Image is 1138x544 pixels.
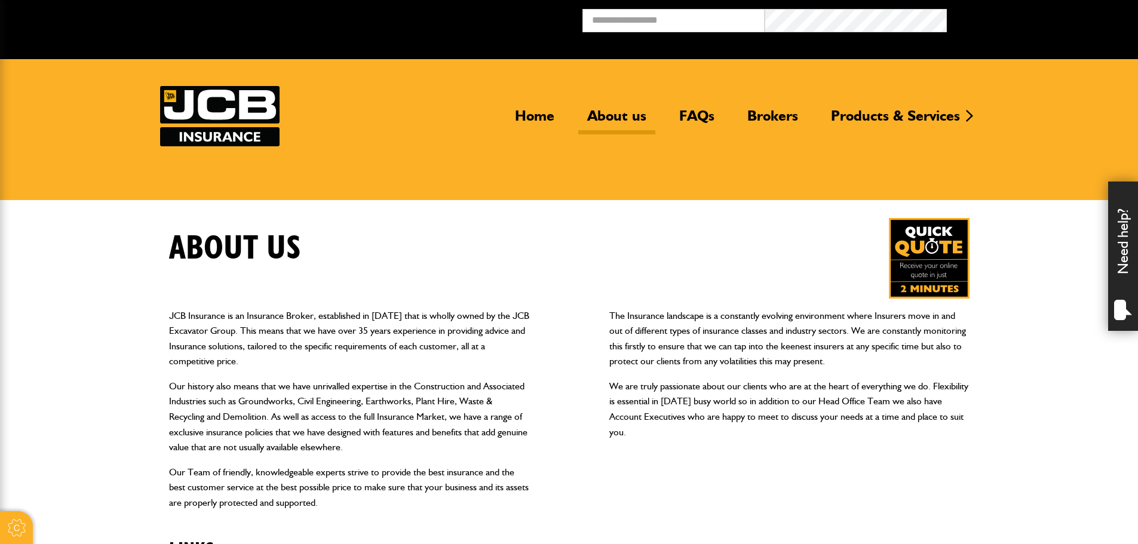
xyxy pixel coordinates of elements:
a: JCB Insurance Services [160,86,280,146]
a: Brokers [738,107,807,134]
a: Get your insurance quote in just 2-minutes [889,218,970,299]
a: Products & Services [822,107,969,134]
p: Our Team of friendly, knowledgeable experts strive to provide the best insurance and the best cus... [169,465,529,511]
img: Quick Quote [889,218,970,299]
div: Need help? [1108,182,1138,331]
a: Home [506,107,563,134]
button: Broker Login [947,9,1129,27]
a: FAQs [670,107,723,134]
p: Our history also means that we have unrivalled expertise in the Construction and Associated Indus... [169,379,529,455]
p: We are truly passionate about our clients who are at the heart of everything we do. Flexibility i... [609,379,970,439]
img: JCB Insurance Services logo [160,86,280,146]
p: JCB Insurance is an Insurance Broker, established in [DATE] that is wholly owned by the JCB Excav... [169,308,529,369]
p: The Insurance landscape is a constantly evolving environment where Insurers move in and out of di... [609,308,970,369]
a: About us [578,107,655,134]
h1: About us [169,229,301,269]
